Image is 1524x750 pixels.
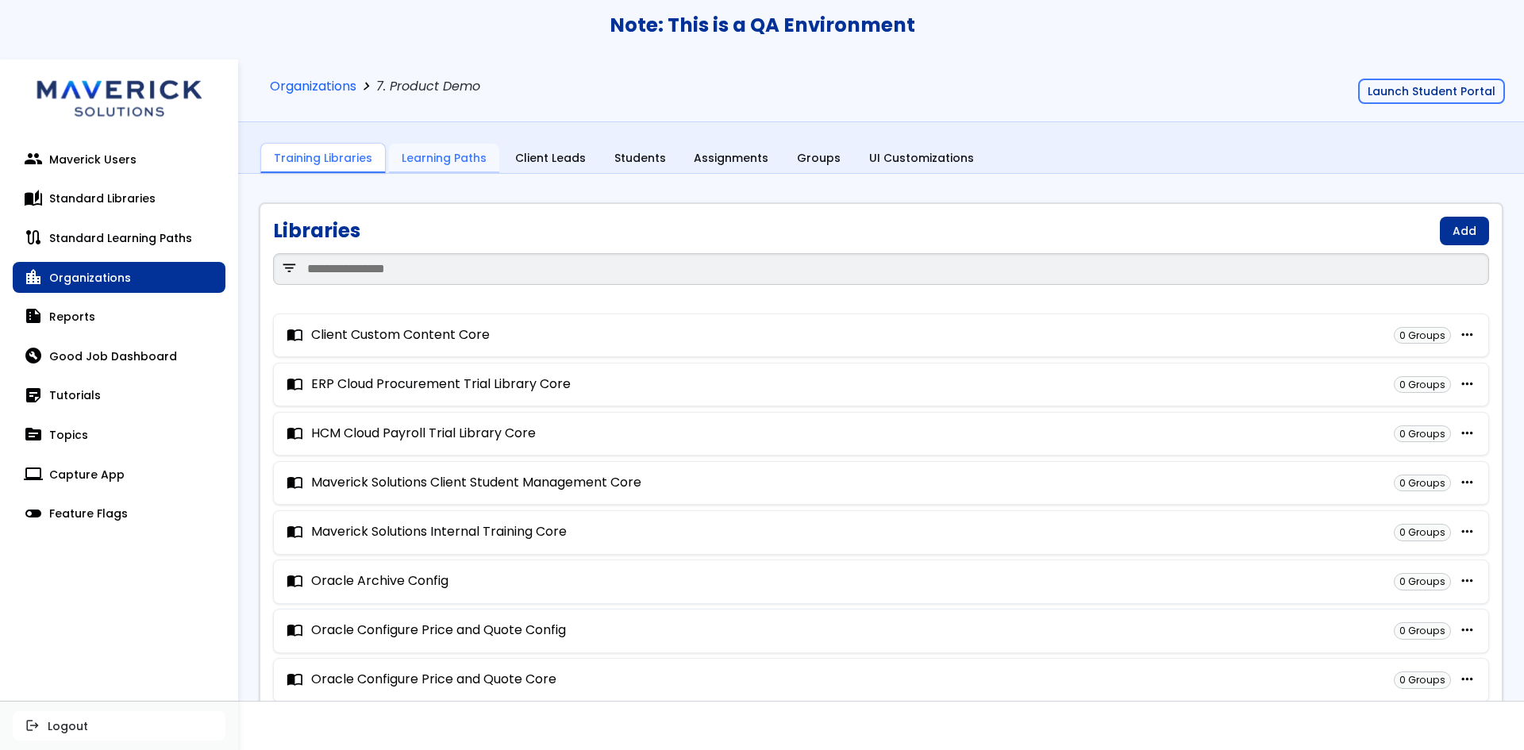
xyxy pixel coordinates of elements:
[1459,525,1476,540] button: more_horiz
[1440,217,1489,245] a: Add
[1394,425,1451,443] div: 0 Groups
[281,261,298,276] span: filter_list
[25,387,41,403] span: sticky_note_2
[25,230,41,246] span: route
[13,459,225,490] a: computerCapture App
[13,262,225,294] a: location_cityOrganizations
[13,340,225,372] a: build_circleGood Job Dashboard
[13,222,225,254] a: routeStandard Learning Paths
[25,506,41,521] span: toggle_off
[602,144,679,174] a: Students
[13,419,225,451] a: topicTopics
[25,152,41,167] span: people
[287,377,571,392] a: import_contactsERP Cloud Procurement Trial Library Core
[287,426,536,441] a: import_contactsHCM Cloud Payroll Trial Library Core
[287,328,490,343] a: import_contactsClient Custom Content Core
[1459,623,1476,638] button: more_horiz
[13,183,225,214] a: auto_storiesStandard Libraries
[287,525,303,540] span: import_contacts
[25,309,41,325] span: summarize
[25,348,41,364] span: build_circle
[287,623,303,638] span: import_contacts
[287,377,303,392] span: import_contacts
[1394,622,1451,640] div: 0 Groups
[24,60,214,131] img: logo.svg
[1358,79,1505,104] button: Launch Student Portal
[25,270,41,286] span: location_city
[784,144,853,174] a: Groups
[1459,426,1476,441] button: more_horiz
[502,144,598,174] a: Client Leads
[1394,475,1451,492] div: 0 Groups
[13,301,225,333] a: summarizeReports
[1394,524,1451,541] div: 0 Groups
[25,190,41,206] span: auto_stories
[1394,671,1451,689] div: 0 Groups
[856,144,987,174] a: UI Customizations
[13,711,225,740] button: logoutLogout
[13,498,225,529] a: toggle_offFeature Flags
[270,79,356,94] a: Organizations
[376,79,483,94] span: 7. Product Demo
[25,719,40,732] span: logout
[389,144,499,174] a: Learning Paths
[287,426,303,441] span: import_contacts
[13,380,225,412] a: sticky_note_2Tutorials
[287,525,567,540] a: import_contactsMaverick Solutions Internal Training Core
[1394,327,1451,344] div: 0 Groups
[356,79,376,94] span: chevron_right
[1394,573,1451,590] div: 0 Groups
[1459,574,1476,589] button: more_horiz
[1459,328,1476,343] button: more_horiz
[1394,376,1451,394] div: 0 Groups
[287,574,303,589] span: import_contacts
[273,220,360,242] h1: Libraries
[25,467,41,483] span: computer
[287,672,556,687] a: import_contactsOracle Configure Price and Quote Core
[287,475,641,490] a: import_contactsMaverick Solutions Client Student Management Core
[681,144,781,174] a: Assignments
[287,574,448,589] a: import_contactsOracle Archive Config
[1459,377,1476,392] button: more_horiz
[1459,672,1476,687] button: more_horiz
[287,623,566,638] a: import_contactsOracle Configure Price and Quote Config
[25,427,41,443] span: topic
[287,475,303,490] span: import_contacts
[287,672,303,687] span: import_contacts
[1459,475,1476,490] button: more_horiz
[260,143,386,174] a: Training Libraries
[287,328,303,343] span: import_contacts
[13,144,225,175] a: peopleMaverick Users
